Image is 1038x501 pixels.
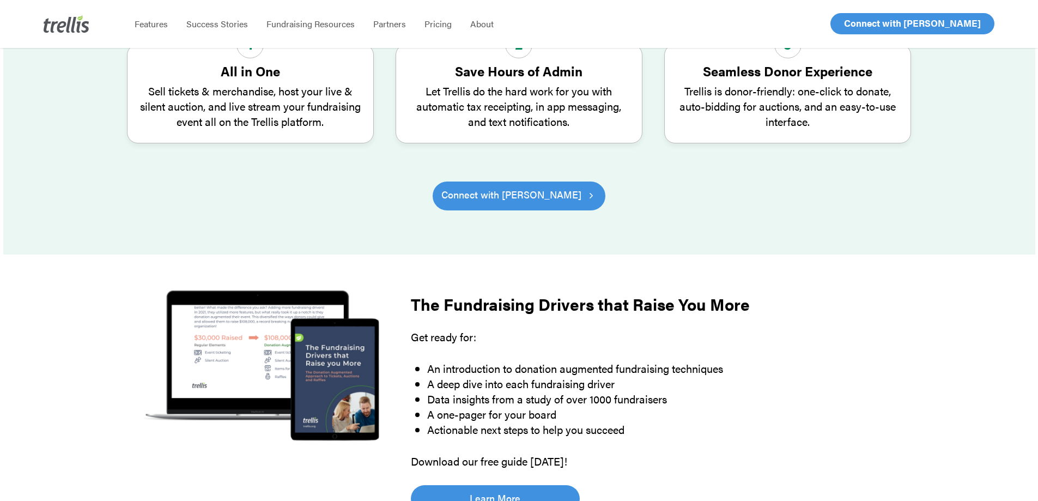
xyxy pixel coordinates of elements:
[427,422,858,437] li: Actionable next steps to help you succeed
[135,17,168,30] span: Features
[126,281,397,451] img: The Fundraising Drivers that Raise You More Guide Cover
[427,361,858,376] li: An introduction to donation augmented fundraising techniques
[411,454,858,469] p: Download our free guide [DATE]!
[427,391,858,407] li: Data insights from a study of over 1000 fundraisers
[703,62,872,80] strong: Seamless Donor Experience
[844,16,981,29] span: Connect with [PERSON_NAME]
[411,292,750,316] strong: The Fundraising Drivers that Raise You More
[257,19,364,29] a: Fundraising Resources
[44,15,89,33] img: Trellis
[830,13,994,34] a: Connect with [PERSON_NAME]
[407,83,631,129] p: Let Trellis do the hard work for you with automatic tax receipting, in app messaging, and text no...
[364,19,415,29] a: Partners
[411,329,858,361] p: Get ready for:
[427,407,858,422] li: A one-pager for your board
[676,83,900,129] p: Trellis is donor-friendly: one-click to donate, auto-bidding for auctions, and an easy-to-use int...
[441,187,581,202] span: Connect with [PERSON_NAME]
[186,17,248,30] span: Success Stories
[415,19,461,29] a: Pricing
[373,17,406,30] span: Partners
[138,83,362,129] p: Sell tickets & merchandise, host your live & silent auction, and live stream your fundraising eve...
[266,17,355,30] span: Fundraising Resources
[461,19,503,29] a: About
[125,19,177,29] a: Features
[433,182,605,210] a: Connect with [PERSON_NAME]
[221,62,280,80] strong: All in One
[427,376,858,391] li: A deep dive into each fundraising driver
[455,62,582,80] strong: Save Hours of Admin
[177,19,257,29] a: Success Stories
[470,17,494,30] span: About
[424,17,452,30] span: Pricing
